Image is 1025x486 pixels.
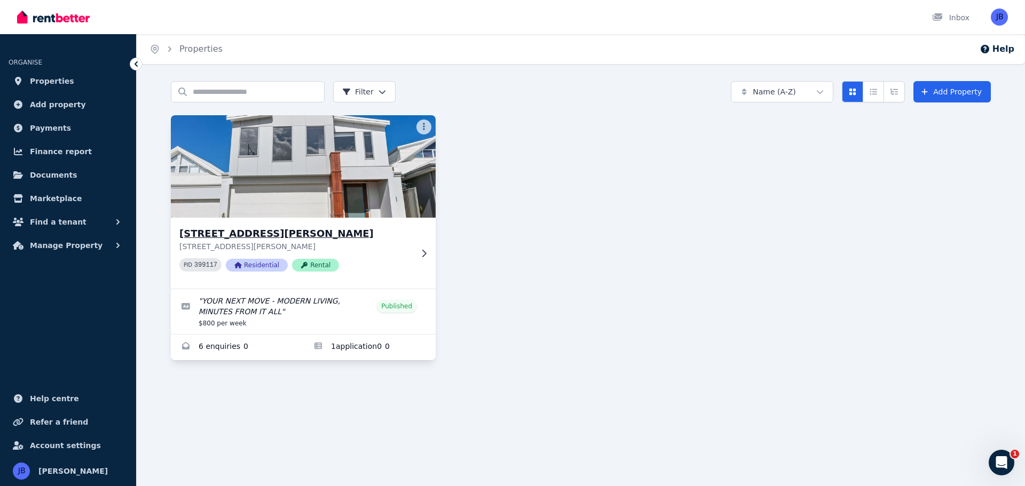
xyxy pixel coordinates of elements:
[30,169,77,181] span: Documents
[30,192,82,205] span: Marketplace
[30,439,101,452] span: Account settings
[753,86,796,97] span: Name (A-Z)
[179,44,223,54] a: Properties
[194,261,217,269] code: 399117
[884,81,905,102] button: Expanded list view
[731,81,833,102] button: Name (A-Z)
[179,226,412,241] h3: [STREET_ADDRESS][PERSON_NAME]
[991,9,1008,26] img: JACQUELINE BARRY
[184,262,192,268] small: PID
[226,259,288,272] span: Residential
[9,70,128,92] a: Properties
[164,113,443,220] img: 7 Laddon Rd, Clarkson
[30,75,74,87] span: Properties
[17,9,90,25] img: RentBetter
[30,239,102,252] span: Manage Property
[913,81,991,102] a: Add Property
[842,81,863,102] button: Card view
[137,34,235,64] nav: Breadcrumb
[30,122,71,134] span: Payments
[9,411,128,433] a: Refer a friend
[9,164,128,186] a: Documents
[13,463,30,480] img: JACQUELINE BARRY
[30,98,86,111] span: Add property
[9,141,128,162] a: Finance report
[30,145,92,158] span: Finance report
[171,334,303,360] a: Enquiries for 7 Laddon Rd, Clarkson
[179,241,412,252] p: [STREET_ADDRESS][PERSON_NAME]
[9,188,128,209] a: Marketplace
[9,59,42,66] span: ORGANISE
[30,416,88,428] span: Refer a friend
[9,94,128,115] a: Add property
[980,43,1014,55] button: Help
[1011,450,1019,458] span: 1
[342,86,374,97] span: Filter
[416,119,431,134] button: More options
[9,235,128,256] button: Manage Property
[171,289,436,334] a: Edit listing: YOUR NEXT MOVE - MODERN LIVING, MINUTES FROM IT ALL
[30,216,86,228] span: Find a tenant
[333,81,396,102] button: Filter
[303,334,436,360] a: Applications for 7 Laddon Rd, Clarkson
[38,465,108,477] span: [PERSON_NAME]
[9,117,128,139] a: Payments
[863,81,884,102] button: Compact list view
[9,388,128,409] a: Help centre
[9,211,128,233] button: Find a tenant
[9,435,128,456] a: Account settings
[989,450,1014,475] iframe: Intercom live chat
[171,115,436,289] a: 7 Laddon Rd, Clarkson[STREET_ADDRESS][PERSON_NAME][STREET_ADDRESS][PERSON_NAME]PID 399117Resident...
[932,12,969,23] div: Inbox
[30,392,79,405] span: Help centre
[292,259,339,272] span: Rental
[842,81,905,102] div: View options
